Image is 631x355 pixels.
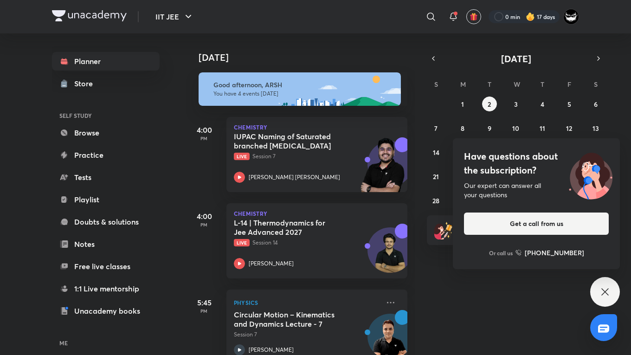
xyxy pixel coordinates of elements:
[213,81,393,89] h6: Good afternoon, ARSH
[488,80,491,89] abbr: Tuesday
[52,235,160,253] a: Notes
[433,148,439,157] abbr: September 14, 2025
[429,121,444,136] button: September 7, 2025
[488,124,491,133] abbr: September 9, 2025
[561,149,620,200] img: ttu_illustration_new.svg
[488,100,491,109] abbr: September 2, 2025
[594,100,598,109] abbr: September 6, 2025
[512,124,519,133] abbr: September 10, 2025
[52,302,160,320] a: Unacademy books
[186,297,223,308] h5: 5:45
[249,259,294,268] p: [PERSON_NAME]
[429,193,444,208] button: September 28, 2025
[234,153,250,160] span: Live
[234,330,380,339] p: Session 7
[434,80,438,89] abbr: Sunday
[514,100,518,109] abbr: September 3, 2025
[186,308,223,314] p: PM
[52,190,160,209] a: Playlist
[368,232,412,277] img: Avatar
[466,9,481,24] button: avatar
[249,346,294,354] p: [PERSON_NAME]
[186,222,223,227] p: PM
[594,80,598,89] abbr: Saturday
[588,121,603,136] button: September 13, 2025
[52,335,160,351] h6: ME
[186,136,223,141] p: PM
[455,121,470,136] button: September 8, 2025
[526,12,535,21] img: streak
[440,52,592,65] button: [DATE]
[461,124,464,133] abbr: September 8, 2025
[186,211,223,222] h5: 4:00
[541,80,544,89] abbr: Thursday
[52,257,160,276] a: Free live classes
[515,248,584,258] a: [PHONE_NUMBER]
[52,52,160,71] a: Planner
[501,52,531,65] span: [DATE]
[52,74,160,93] a: Store
[489,249,513,257] p: Or call us
[514,80,520,89] abbr: Wednesday
[429,169,444,184] button: September 21, 2025
[199,52,417,63] h4: [DATE]
[461,100,464,109] abbr: September 1, 2025
[52,108,160,123] h6: SELF STUDY
[52,213,160,231] a: Doubts & solutions
[563,9,579,25] img: ARSH Khan
[249,173,340,181] p: [PERSON_NAME] [PERSON_NAME]
[455,97,470,111] button: September 1, 2025
[434,124,438,133] abbr: September 7, 2025
[52,123,160,142] a: Browse
[509,97,523,111] button: September 3, 2025
[199,72,401,106] img: afternoon
[509,121,523,136] button: September 10, 2025
[482,97,497,111] button: September 2, 2025
[460,80,466,89] abbr: Monday
[567,80,571,89] abbr: Friday
[52,168,160,187] a: Tests
[74,78,98,89] div: Store
[52,279,160,298] a: 1:1 Live mentorship
[234,132,349,150] h5: IUPAC Naming of Saturated branched Hydrocarbons
[234,218,349,237] h5: L-14 | Thermodynamics for Jee Advanced 2027
[52,146,160,164] a: Practice
[234,297,380,308] p: Physics
[562,97,577,111] button: September 5, 2025
[464,181,609,200] div: Our expert can answer all your questions
[213,90,393,97] p: You have 4 events [DATE]
[464,149,609,177] h4: Have questions about the subscription?
[234,239,380,247] p: Session 14
[52,10,127,24] a: Company Logo
[566,124,572,133] abbr: September 12, 2025
[588,97,603,111] button: September 6, 2025
[525,248,584,258] h6: [PHONE_NUMBER]
[535,97,550,111] button: September 4, 2025
[535,121,550,136] button: September 11, 2025
[464,213,609,235] button: Get a call from us
[234,310,349,329] h5: Circular Motion – Kinematics and Dynamics Lecture - 7
[356,137,407,201] img: unacademy
[433,172,439,181] abbr: September 21, 2025
[150,7,200,26] button: IIT JEE
[482,121,497,136] button: September 9, 2025
[541,100,544,109] abbr: September 4, 2025
[432,196,439,205] abbr: September 28, 2025
[234,152,380,161] p: Session 7
[434,221,453,239] img: referral
[52,10,127,21] img: Company Logo
[186,124,223,136] h5: 4:00
[562,121,577,136] button: September 12, 2025
[234,239,250,246] span: Live
[540,124,545,133] abbr: September 11, 2025
[567,100,571,109] abbr: September 5, 2025
[592,124,599,133] abbr: September 13, 2025
[470,13,478,21] img: avatar
[429,145,444,160] button: September 14, 2025
[234,124,400,130] p: Chemistry
[234,211,400,216] p: Chemistry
